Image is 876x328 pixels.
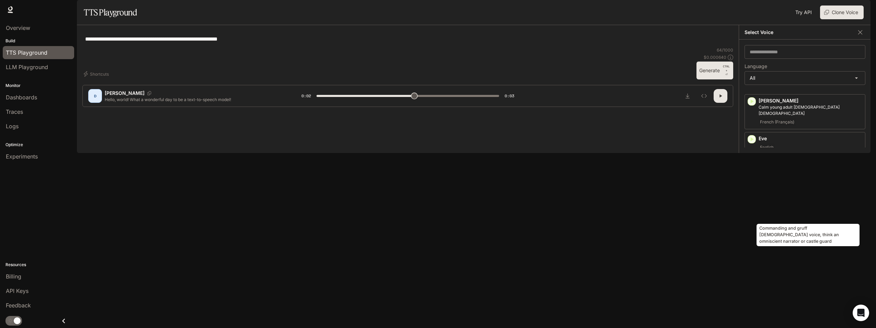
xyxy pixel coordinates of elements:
p: Language [745,64,767,69]
p: [PERSON_NAME] [759,97,862,104]
h1: TTS Playground [84,6,137,19]
button: GenerateCTRL +⏎ [696,62,733,79]
p: $ 0.000640 [704,54,726,60]
button: Shortcuts [82,68,112,79]
button: Inspect [697,89,711,103]
span: French (Français) [759,118,796,126]
p: CTRL + [723,64,730,73]
div: Commanding and gruff [DEMOGRAPHIC_DATA] voice, think an omniscient narrator or castle guard [757,224,860,246]
div: All [745,72,865,85]
div: D [90,90,101,101]
span: 0:03 [505,92,514,99]
button: Copy Voice ID [145,91,154,95]
p: [PERSON_NAME] [105,90,145,97]
p: Calm young adult French male [759,104,862,117]
p: Hello, world! What a wonderful day to be a text-to-speech model! [105,97,285,102]
div: Open Intercom Messenger [853,305,869,321]
p: Eve [759,135,862,142]
span: English [759,143,775,152]
p: 64 / 1000 [717,47,733,53]
button: Download audio [681,89,694,103]
button: Clone Voice [820,6,864,19]
span: 0:02 [301,92,311,99]
p: ⏎ [723,64,730,77]
a: Try API [793,6,815,19]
